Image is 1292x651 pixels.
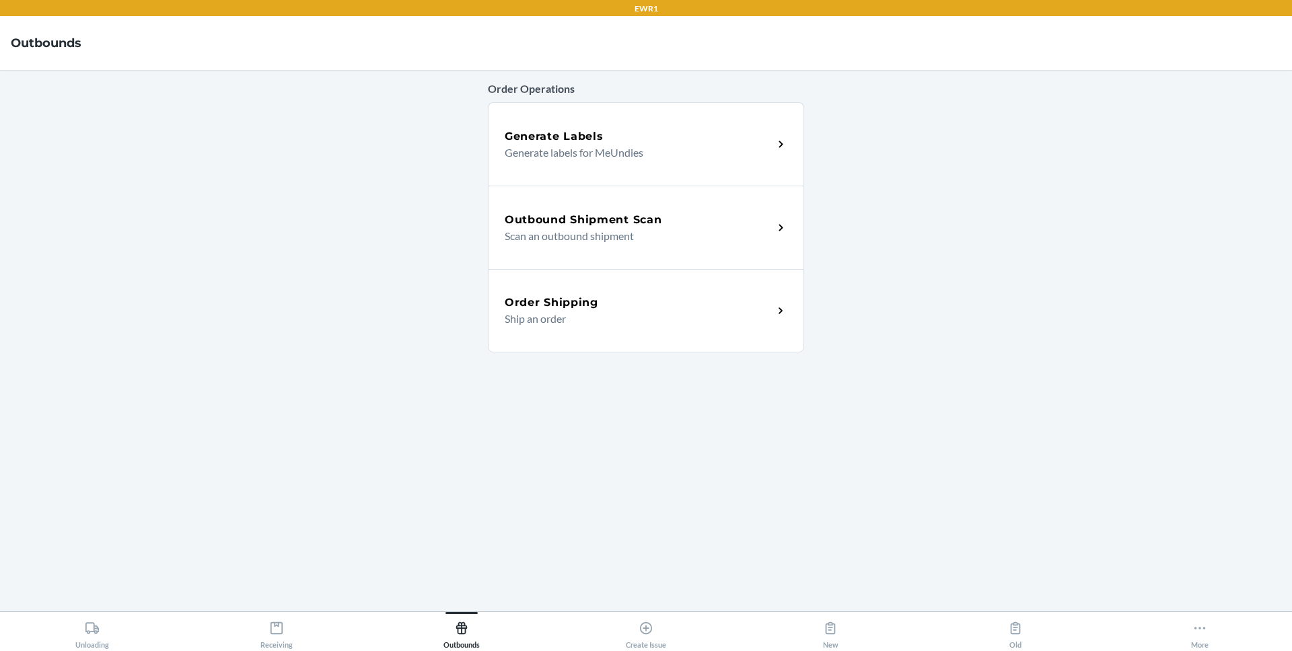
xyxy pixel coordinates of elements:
p: Order Operations [488,81,804,97]
p: EWR1 [635,3,658,15]
a: Generate LabelsGenerate labels for MeUndies [488,102,804,186]
div: More [1191,615,1209,649]
button: Create Issue [554,612,738,649]
button: More [1108,612,1292,649]
button: New [738,612,923,649]
div: Unloading [75,615,109,649]
div: Create Issue [626,615,666,649]
p: Generate labels for MeUndies [505,145,762,161]
h4: Outbounds [11,34,81,52]
a: Outbound Shipment ScanScan an outbound shipment [488,186,804,269]
h5: Generate Labels [505,128,604,145]
a: Order ShippingShip an order [488,269,804,352]
div: Outbounds [443,615,480,649]
p: Ship an order [505,311,762,327]
h5: Outbound Shipment Scan [505,212,661,228]
p: Scan an outbound shipment [505,228,762,244]
button: Receiving [184,612,369,649]
div: New [823,615,838,649]
div: Old [1008,615,1023,649]
button: Old [923,612,1107,649]
div: Receiving [260,615,293,649]
button: Outbounds [369,612,554,649]
h5: Order Shipping [505,295,598,311]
